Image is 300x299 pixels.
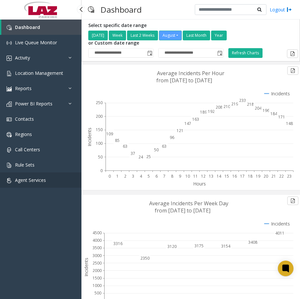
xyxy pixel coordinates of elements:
[15,101,52,107] span: Power BI Reports
[7,71,12,76] img: 'icon'
[7,86,12,91] img: 'icon'
[15,70,63,76] span: Location Management
[7,132,12,137] img: 'icon'
[217,173,221,179] text: 14
[154,147,159,153] text: 50
[193,173,198,179] text: 11
[93,260,102,265] text: 2500
[201,173,206,179] text: 12
[7,40,12,46] img: 'icon'
[83,258,89,277] text: Incidents
[221,243,231,249] text: 3154
[163,173,165,179] text: 7
[93,268,102,273] text: 2000
[263,107,269,113] text: 196
[256,173,260,179] text: 19
[156,77,212,84] text: from [DATE] to [DATE]
[278,114,285,120] text: 171
[96,141,103,146] text: 100
[171,173,173,179] text: 8
[232,173,237,179] text: 16
[248,173,252,179] text: 18
[167,244,177,249] text: 3120
[113,241,122,246] text: 3316
[146,154,151,159] text: 25
[183,31,210,40] button: Last Month
[15,162,35,168] span: Rule Sets
[127,31,158,40] button: Last 2 Weeks
[96,127,103,132] text: 150
[216,48,223,58] span: Toggle popup
[7,102,12,107] img: 'icon'
[96,113,103,119] text: 200
[185,173,190,179] text: 10
[224,173,229,179] text: 15
[200,109,207,115] text: 189
[1,20,81,35] a: Dashboard
[247,102,254,107] text: 218
[157,70,224,77] text: Average Incidents Per Hour
[216,104,222,110] text: 208
[115,138,120,143] text: 85
[15,177,46,183] span: Agent Services
[162,143,166,149] text: 63
[15,146,40,153] span: Call Centers
[97,2,145,18] h3: Dashboard
[208,109,215,114] text: 192
[93,230,102,236] text: 4500
[116,173,119,179] text: 1
[271,173,276,179] text: 21
[15,131,32,137] span: Regions
[146,48,153,58] span: Toggle popup
[138,154,143,160] text: 24
[124,173,126,179] text: 2
[193,181,206,187] text: Hours
[93,283,102,288] text: 1000
[140,173,142,179] text: 4
[228,48,263,58] button: Refresh Charts
[170,135,174,140] text: 96
[93,275,102,281] text: 1500
[155,173,158,179] text: 6
[123,143,127,149] text: 63
[287,49,298,58] button: Export to pdf
[94,290,101,296] text: 500
[131,151,135,156] text: 37
[287,6,292,13] img: logout
[287,66,298,75] button: Export to pdf
[15,55,30,61] span: Activity
[148,173,150,179] text: 5
[7,117,12,122] img: 'icon'
[93,238,102,243] text: 4000
[179,173,181,179] text: 9
[286,120,293,126] text: 148
[155,207,210,214] text: from [DATE] to [DATE]
[15,85,32,91] span: Reports
[7,25,12,30] img: 'icon'
[88,23,228,28] h5: Select specific date range
[15,24,40,30] span: Dashboard
[132,173,134,179] text: 3
[88,40,223,46] h5: or Custom date range
[106,131,113,137] text: 109
[7,178,12,183] img: 'icon'
[86,128,93,146] text: Incidents
[231,101,238,107] text: 219
[211,31,227,40] button: Year
[88,2,94,18] img: pageIcon
[140,255,150,261] text: 2350
[279,173,284,179] text: 22
[255,105,262,111] text: 204
[98,154,103,160] text: 50
[15,39,57,46] span: Live Queue Monitor
[287,197,298,205] button: Export to pdf
[15,116,34,122] span: Contacts
[149,200,228,207] text: Average Incidents Per Week Day
[7,147,12,153] img: 'icon'
[93,252,102,258] text: 3000
[108,173,111,179] text: 0
[192,116,199,122] text: 163
[184,121,191,126] text: 147
[270,6,292,13] a: Logout
[270,111,278,116] text: 184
